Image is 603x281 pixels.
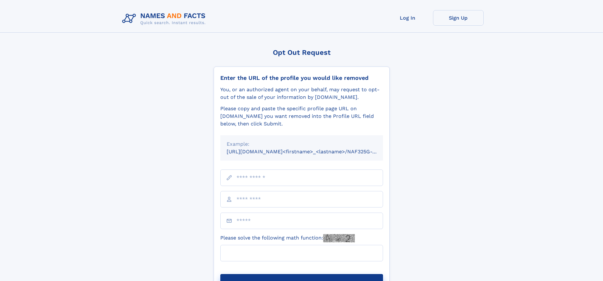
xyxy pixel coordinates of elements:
[433,10,484,26] a: Sign Up
[220,234,355,242] label: Please solve the following math function:
[220,74,383,81] div: Enter the URL of the profile you would like removed
[120,10,211,27] img: Logo Names and Facts
[382,10,433,26] a: Log In
[220,86,383,101] div: You, or an authorized agent on your behalf, may request to opt-out of the sale of your informatio...
[214,48,390,56] div: Opt Out Request
[227,149,395,155] small: [URL][DOMAIN_NAME]<firstname>_<lastname>/NAF325G-xxxxxxxx
[227,140,377,148] div: Example:
[220,105,383,128] div: Please copy and paste the specific profile page URL on [DOMAIN_NAME] you want removed into the Pr...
